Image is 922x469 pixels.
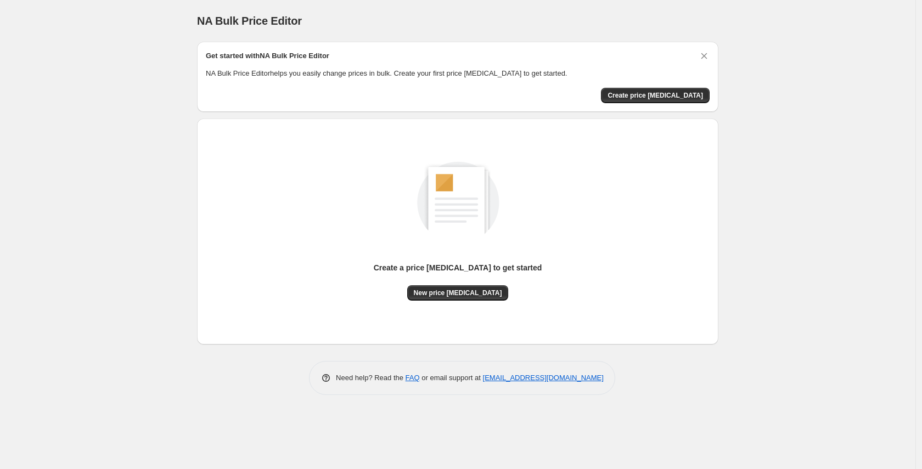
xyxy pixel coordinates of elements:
p: Create a price [MEDICAL_DATA] to get started [374,262,542,273]
span: NA Bulk Price Editor [197,15,302,27]
a: FAQ [406,374,420,382]
button: Dismiss card [699,50,710,61]
button: Create price change job [601,88,710,103]
span: Need help? Read the [336,374,406,382]
p: NA Bulk Price Editor helps you easily change prices in bulk. Create your first price [MEDICAL_DAT... [206,68,710,79]
span: New price [MEDICAL_DATA] [414,289,502,297]
a: [EMAIL_ADDRESS][DOMAIN_NAME] [483,374,604,382]
span: or email support at [420,374,483,382]
h2: Get started with NA Bulk Price Editor [206,50,329,61]
span: Create price [MEDICAL_DATA] [608,91,703,100]
button: New price [MEDICAL_DATA] [407,285,509,301]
